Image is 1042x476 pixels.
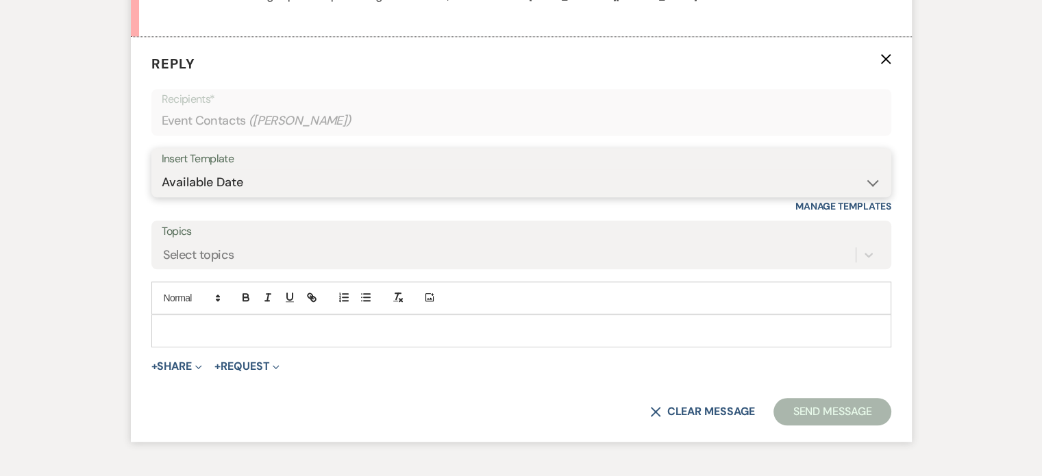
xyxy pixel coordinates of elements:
[151,361,158,372] span: +
[151,361,203,372] button: Share
[214,361,221,372] span: +
[162,149,881,169] div: Insert Template
[214,361,280,372] button: Request
[162,90,881,108] p: Recipients*
[162,108,881,134] div: Event Contacts
[249,112,351,130] span: ( [PERSON_NAME] )
[773,398,891,425] button: Send Message
[650,406,754,417] button: Clear message
[151,55,195,73] span: Reply
[162,222,881,242] label: Topics
[163,245,234,264] div: Select topics
[795,200,891,212] a: Manage Templates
